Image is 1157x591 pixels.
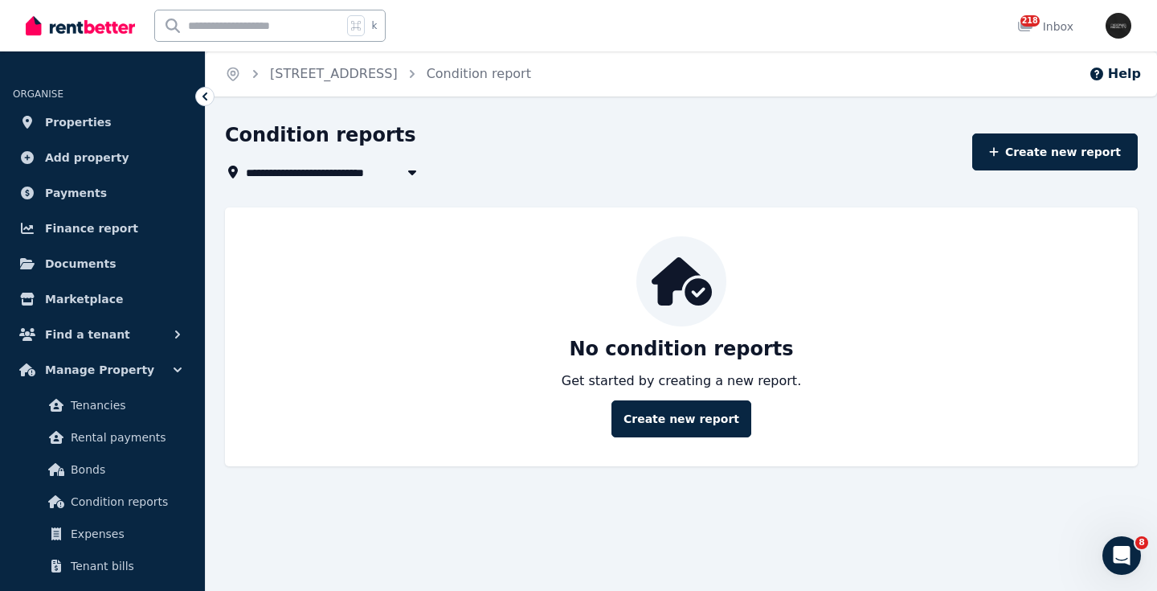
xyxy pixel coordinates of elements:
[1102,536,1141,575] iframe: Intercom live chat
[19,518,186,550] a: Expenses
[45,219,138,238] span: Finance report
[611,400,751,437] a: Create new report
[71,396,179,415] span: Tenancies
[13,177,192,209] a: Payments
[371,19,377,32] span: k
[13,283,192,315] a: Marketplace
[225,122,416,148] h1: Condition reports
[71,428,179,447] span: Rental payments
[206,51,550,96] nav: Breadcrumb
[26,14,135,38] img: RentBetter
[1135,536,1148,549] span: 8
[19,486,186,518] a: Condition reports
[569,336,793,362] p: No condition reports
[45,325,130,344] span: Find a tenant
[270,66,398,81] a: [STREET_ADDRESS]
[1020,15,1040,27] span: 218
[13,142,192,174] a: Add property
[19,550,186,582] a: Tenant bills
[19,389,186,421] a: Tenancies
[45,113,112,132] span: Properties
[1106,13,1131,39] img: Iconic Realty Pty Ltd
[71,556,179,576] span: Tenant bills
[71,460,179,479] span: Bonds
[45,254,117,273] span: Documents
[972,133,1138,170] a: Create new report
[427,66,531,81] a: Condition report
[13,248,192,280] a: Documents
[45,148,129,167] span: Add property
[19,454,186,486] a: Bonds
[13,212,192,244] a: Finance report
[45,289,123,309] span: Marketplace
[13,88,63,100] span: ORGANISE
[45,360,154,380] span: Manage Property
[13,106,192,138] a: Properties
[1089,64,1141,84] button: Help
[13,354,192,386] button: Manage Property
[13,318,192,351] button: Find a tenant
[562,371,801,391] p: Get started by creating a new report.
[71,524,179,544] span: Expenses
[1017,18,1073,35] div: Inbox
[71,492,179,511] span: Condition reports
[19,421,186,454] a: Rental payments
[45,183,107,203] span: Payments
